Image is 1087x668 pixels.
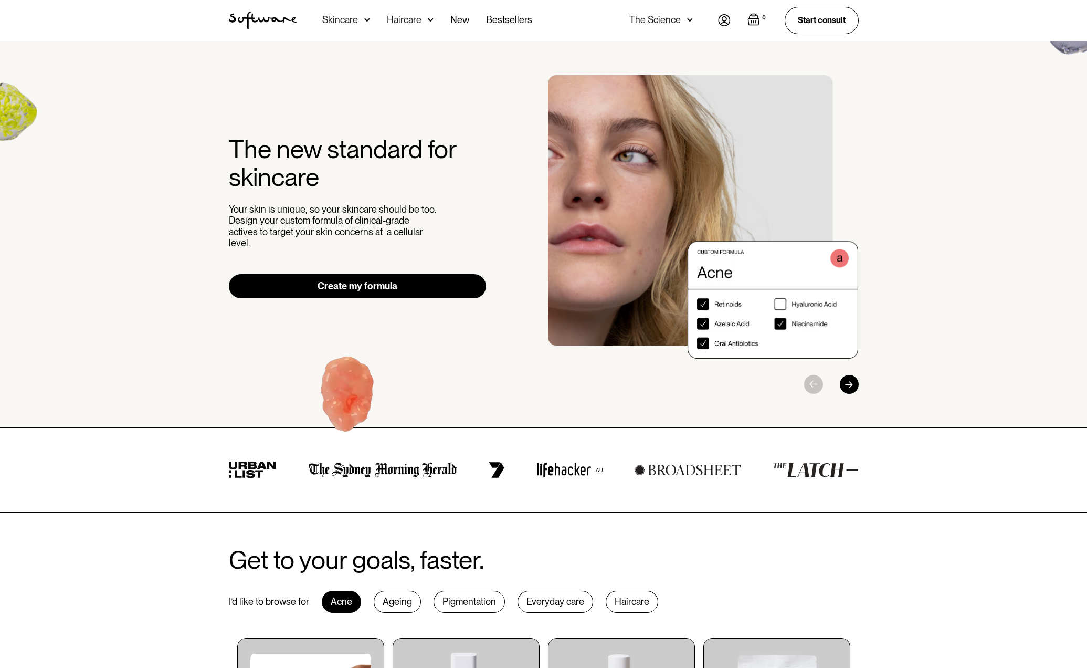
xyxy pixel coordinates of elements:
[229,12,297,29] img: Software Logo
[374,591,421,613] div: Ageing
[282,334,413,463] img: Hydroquinone (skin lightening agent)
[322,591,361,613] div: Acne
[635,464,741,476] img: broadsheet logo
[428,15,434,25] img: arrow down
[773,463,858,477] img: the latch logo
[434,591,505,613] div: Pigmentation
[536,462,603,478] img: lifehacker logo
[309,462,457,478] img: the Sydney morning herald logo
[229,462,277,478] img: urban list logo
[687,15,693,25] img: arrow down
[840,375,859,394] div: Next slide
[229,274,487,298] a: Create my formula
[518,591,593,613] div: Everyday care
[322,15,358,25] div: Skincare
[229,12,297,29] a: home
[760,13,768,23] div: 0
[229,135,487,191] h2: The new standard for skincare
[629,15,681,25] div: The Science
[229,204,439,249] p: Your skin is unique, so your skincare should be too. Design your custom formula of clinical-grade...
[387,15,421,25] div: Haircare
[785,7,859,34] a: Start consult
[548,75,859,359] div: 1 / 3
[606,591,658,613] div: Haircare
[747,13,768,28] a: Open empty cart
[364,15,370,25] img: arrow down
[229,546,484,574] h2: Get to your goals, faster.
[229,596,309,608] div: I’d like to browse for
